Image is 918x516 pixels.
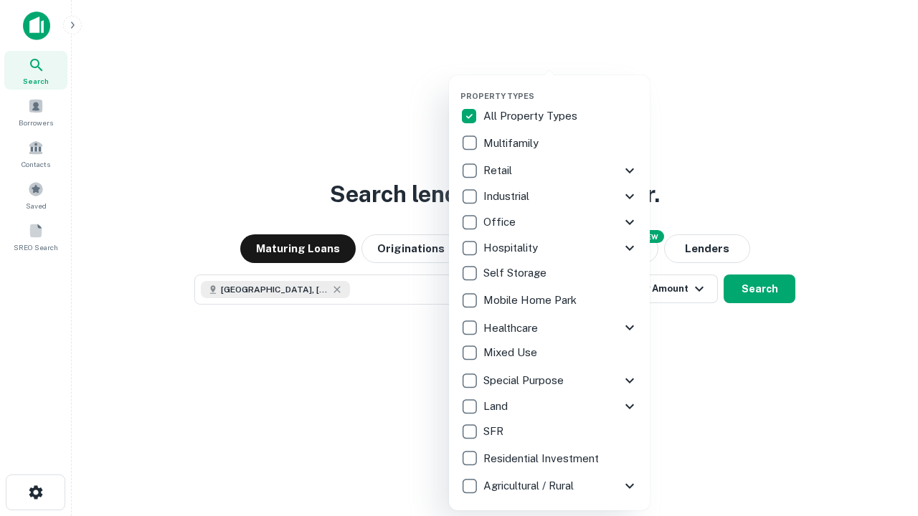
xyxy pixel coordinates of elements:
div: Special Purpose [460,368,638,393]
div: Agricultural / Rural [460,473,638,499]
p: Hospitality [483,239,541,257]
iframe: Chat Widget [846,401,918,470]
p: Mobile Home Park [483,292,579,309]
p: Agricultural / Rural [483,477,577,494]
div: Hospitality [460,235,638,261]
div: Industrial [460,183,638,209]
span: Property Types [460,92,534,100]
p: Multifamily [483,135,541,152]
div: Land [460,393,638,419]
div: Office [460,209,638,235]
p: Office [483,214,519,231]
p: Retail [483,162,515,179]
p: Mixed Use [483,344,540,361]
p: Industrial [483,188,532,205]
p: SFR [483,423,506,440]
div: Healthcare [460,315,638,340]
p: Healthcare [483,320,541,337]
p: Land [483,398,511,415]
p: Special Purpose [483,372,567,389]
p: Self Storage [483,264,549,282]
p: All Property Types [483,107,580,125]
div: Retail [460,158,638,183]
p: Residential Investment [483,450,602,467]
